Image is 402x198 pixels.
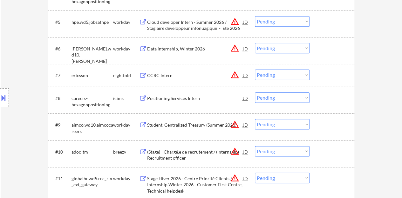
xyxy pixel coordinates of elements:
div: #11 [55,175,66,182]
div: workday [113,19,139,25]
div: JD [242,69,249,81]
div: icims [113,95,139,102]
div: eightfold [113,72,139,79]
button: warning_amber [230,147,239,156]
div: globalhr.wd5.rec_rtx_ext_gateway [72,175,113,188]
button: warning_amber [230,17,239,26]
div: Cloud developer Intern - Summer 2026 / Stagiaire développeur infonuagique - Été 2026 [147,19,243,31]
div: workday [113,175,139,182]
button: warning_amber [230,44,239,53]
div: workday [113,46,139,52]
div: #5 [55,19,66,25]
div: hpe.wd5.jobsathpe [72,19,113,25]
div: Student, Centralized Treasury (Summer 2026) [147,122,243,128]
button: warning_amber [230,174,239,182]
div: Positioning Services Intern [147,95,243,102]
button: warning_amber [230,70,239,79]
div: JD [242,92,249,104]
div: CCRC Intern [147,72,243,79]
div: JD [242,16,249,28]
div: Stage Hiver 2026 - Centre Priorité Clients / Internship Winter 2026 - Customer First Centre, Tech... [147,175,243,194]
div: JD [242,119,249,130]
div: JD [242,43,249,54]
button: warning_amber [230,120,239,129]
div: (Stage) - Chargé.e de recrutement / (Internship) - Recruitment officer [147,149,243,161]
div: Data internship, Winter 2026 [147,46,243,52]
div: JD [242,173,249,184]
div: breezy [113,149,139,155]
div: JD [242,146,249,157]
div: workday [113,122,139,128]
